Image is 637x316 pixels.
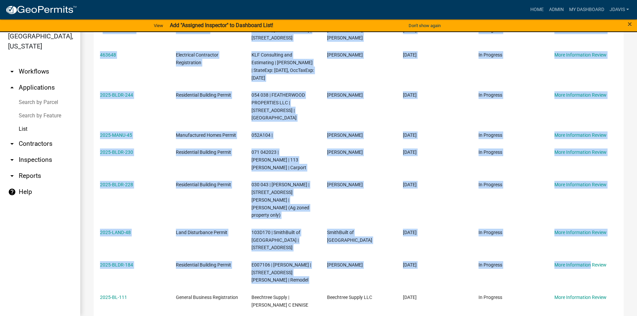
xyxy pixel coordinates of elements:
a: 2025-BLDR-184 [100,262,133,268]
span: KLF Consulting and Estimating | Richard Ford | StateExp: 01/31/2026, OccTaxExp: 01/31/2026 [251,52,314,80]
a: 2025-BLDR-228 [100,182,133,187]
a: More Information Review [554,149,607,155]
span: 07/25/2025 [403,149,417,155]
i: arrow_drop_up [8,84,16,92]
a: More Information Review [554,92,607,98]
span: Mandeline Cushing [327,182,363,187]
span: 054 038 | FEATHERWOOD PROPERTIES LLC | 168 HWY 212 SW | Carport [251,92,305,120]
span: Residential Building Permit [176,92,231,98]
span: 030 043 | SIMS REBECCA H | 162 JONES RD | Tenant Dwelling (Ag zoned property only) [251,182,309,218]
a: My Dashboard [566,3,607,16]
span: 08/05/2025 [403,92,417,98]
a: 463648 [100,52,116,58]
a: 2025-MANU-45 [100,132,132,138]
a: More Information Review [554,295,607,300]
span: Amanda Rowell [327,132,363,138]
i: arrow_drop_down [8,68,16,76]
span: × [628,19,632,29]
span: In Progress [479,182,502,187]
span: Residential Building Permit [176,182,231,187]
a: More Information Review [554,262,607,268]
i: arrow_drop_down [8,172,16,180]
a: 2025-LAND-48 [100,230,131,235]
span: 07/24/2025 [403,182,417,187]
span: SmithBuilt of Lake Oconee [327,230,372,243]
span: Residential Building Permit [176,149,231,155]
span: E007106 | MITCHELL WILLIE M | 226 ALICE WALKER DR | Remodel [251,262,311,283]
a: 2025-BLDR-244 [100,92,133,98]
a: More Information Review [554,132,607,138]
a: Admin [546,3,566,16]
span: Land Disturbance Permit [176,230,227,235]
span: Kristina [327,52,363,58]
span: In Progress [479,262,502,268]
span: JOHN PRUITT [327,92,363,98]
a: jdavis [607,3,632,16]
button: Don't show again [406,20,443,31]
span: 08/14/2025 [403,52,417,58]
span: In Progress [479,230,502,235]
span: Manufactured Homes Permit [176,132,236,138]
span: General Business Registration [176,295,238,300]
span: In Progress [479,149,502,155]
a: 2025-BLDR-230 [100,149,133,155]
span: 05/29/2025 [403,295,417,300]
span: Electrical Contractor Registration [176,52,218,65]
a: More Information Review [554,182,607,187]
strong: Add "Assigned Inspector" to Dashboard List! [170,22,273,28]
span: Beechtree Supply | BURKE C ENNISE [251,295,308,308]
a: More Information Review [554,230,607,235]
i: help [8,188,16,196]
span: In Progress [479,92,502,98]
span: Residential Building Permit [176,262,231,268]
a: 2025-BL-111 [100,295,127,300]
span: Kevin L. Smith [327,149,363,155]
span: In Progress [479,52,502,58]
a: More Information Review [554,52,607,58]
button: Close [628,20,632,28]
span: 06/17/2025 [403,262,417,268]
span: 08/04/2025 [403,132,417,138]
a: View [151,20,166,31]
span: 052A104 | [251,132,273,138]
i: arrow_drop_down [8,140,16,148]
span: 07/23/2025 [403,230,417,235]
span: Jay M. Okafor, Sr. [327,262,363,268]
span: In Progress [479,295,502,300]
a: Home [528,3,546,16]
span: Beechtree Supply LLC [327,295,372,300]
span: 103D170 | SmithBuilt of Lake Oconee | 264 LOCH WAY [251,230,300,250]
span: In Progress [479,132,502,138]
i: arrow_drop_down [8,156,16,164]
span: 071 042023 | SMITH KEVIN L | 113 Tanner Trace | Carport [251,149,306,170]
